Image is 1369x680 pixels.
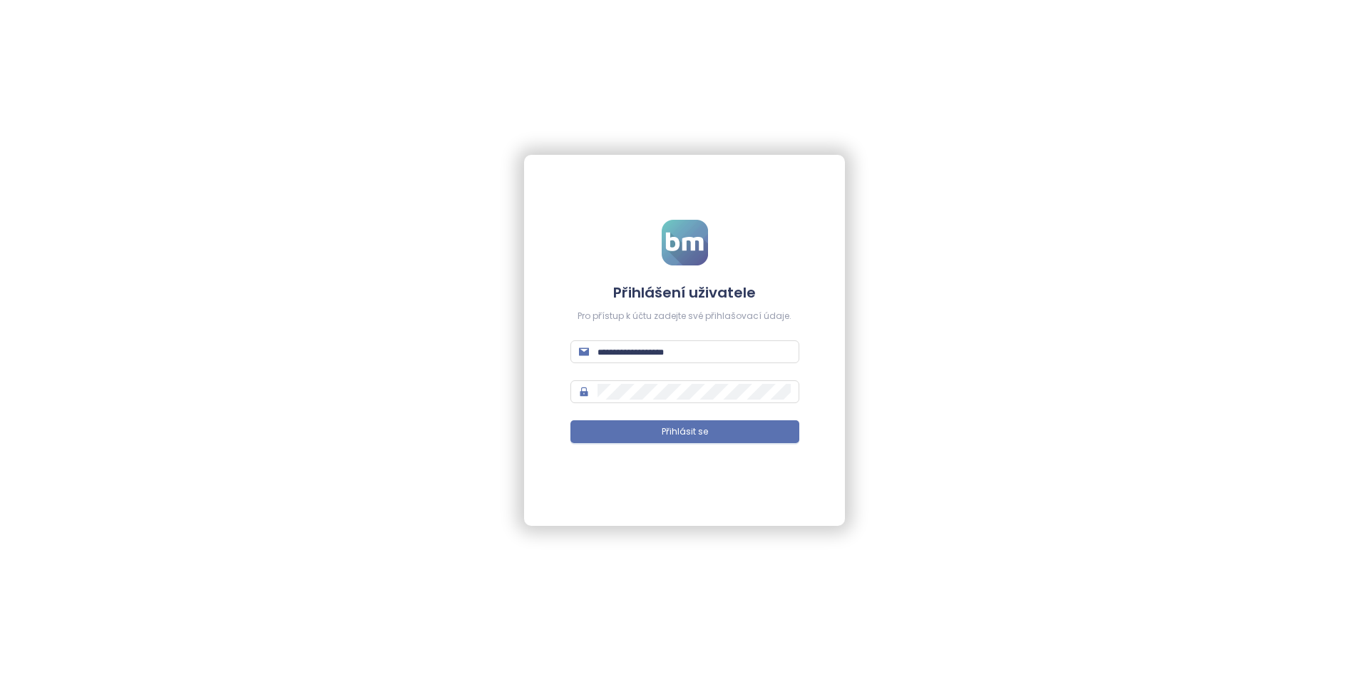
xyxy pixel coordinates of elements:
[570,283,799,303] h4: Přihlášení uživatele
[662,220,708,265] img: logo
[570,310,799,323] div: Pro přístup k účtu zadejte své přihlašovací údaje.
[570,420,799,443] button: Přihlásit se
[579,347,589,357] span: mail
[579,387,589,397] span: lock
[662,425,708,439] span: Přihlásit se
